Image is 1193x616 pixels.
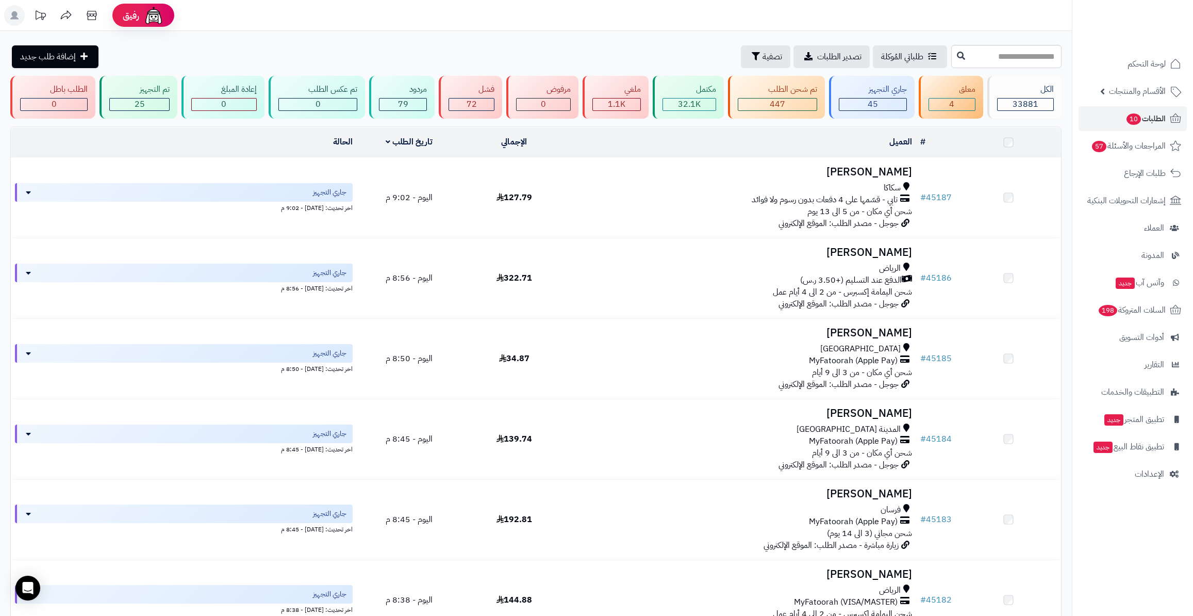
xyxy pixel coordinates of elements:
div: 1115 [593,99,640,110]
span: اليوم - 8:56 م [386,272,433,284]
span: جديد [1104,414,1123,426]
a: إشعارات التحويلات البنكية [1079,188,1187,213]
a: جاري التجهيز 45 [827,76,917,119]
span: 79 [398,98,408,110]
h3: [PERSON_NAME] [571,408,912,419]
a: #45185 [920,352,952,365]
span: جوجل - مصدر الطلب: الموقع الإلكتروني [778,298,899,310]
a: المراجعات والأسئلة57 [1079,134,1187,158]
span: 0 [52,98,57,110]
span: # [920,272,926,284]
span: شحن أي مكان - من 3 الى 9 أيام [812,366,912,379]
span: جوجل - مصدر الطلب: الموقع الإلكتروني [778,459,899,471]
span: 0 [316,98,321,110]
span: اليوم - 8:50 م [386,352,433,365]
span: جوجل - مصدر الطلب: الموقع الإلكتروني [778,378,899,391]
div: تم عكس الطلب [278,84,357,95]
div: 25 [110,99,169,110]
a: معلق 4 [917,76,985,119]
a: تصدير الطلبات [793,45,870,68]
span: 1.1K [608,98,625,110]
span: العملاء [1144,221,1164,235]
span: 45 [868,98,878,110]
span: زيارة مباشرة - مصدر الطلب: الموقع الإلكتروني [764,539,899,552]
span: 127.79 [496,191,532,204]
a: مردود 79 [367,76,436,119]
a: تم عكس الطلب 0 [267,76,367,119]
div: اخر تحديث: [DATE] - 8:38 م [15,604,353,614]
a: السلات المتروكة198 [1079,298,1187,322]
span: اليوم - 8:45 م [386,513,433,526]
a: مكتمل 32.1K [651,76,726,119]
a: تم شحن الطلب 447 [726,76,826,119]
a: الإعدادات [1079,462,1187,487]
span: [GEOGRAPHIC_DATA] [820,343,901,355]
a: لوحة التحكم [1079,52,1187,76]
a: وآتس آبجديد [1079,270,1187,295]
span: # [920,594,926,606]
a: تطبيق نقاط البيعجديد [1079,434,1187,459]
a: المدونة [1079,243,1187,268]
a: إضافة طلب جديد [12,45,98,68]
a: العملاء [1079,216,1187,240]
div: فشل [449,84,494,95]
span: اليوم - 8:45 م [386,433,433,445]
a: التقارير [1079,352,1187,377]
span: لوحة التحكم [1128,57,1166,71]
a: إعادة المبلغ 0 [179,76,267,119]
a: الحالة [333,136,353,148]
span: 32.1K [678,98,701,110]
span: # [920,352,926,365]
a: الكل33881 [985,76,1064,119]
span: الإعدادات [1135,467,1164,481]
span: # [920,191,926,204]
div: مرفوض [516,84,570,95]
div: 72 [449,99,494,110]
span: إضافة طلب جديد [20,51,76,63]
a: تاريخ الطلب [386,136,433,148]
span: جاري التجهيز [313,268,346,278]
div: 79 [379,99,426,110]
span: 144.88 [496,594,532,606]
span: اليوم - 9:02 م [386,191,433,204]
span: التقارير [1145,358,1164,372]
a: الإجمالي [501,136,527,148]
span: 0 [541,98,546,110]
span: جديد [1116,278,1135,289]
span: 4 [949,98,954,110]
a: #45182 [920,594,952,606]
span: 198 [1099,305,1117,316]
span: 322.71 [496,272,532,284]
span: طلباتي المُوكلة [881,51,923,63]
h3: [PERSON_NAME] [571,166,912,178]
span: تطبيق المتجر [1103,412,1164,427]
div: 447 [738,99,816,110]
a: مرفوض 0 [504,76,580,119]
span: الطلبات [1125,111,1166,126]
div: ملغي [592,84,641,95]
span: 447 [770,98,785,110]
a: التطبيقات والخدمات [1079,380,1187,404]
a: الطلب باطل 0 [8,76,97,119]
a: تحديثات المنصة [27,5,53,28]
div: 45 [839,99,906,110]
span: 33881 [1013,98,1038,110]
span: وآتس آب [1115,275,1164,290]
div: 0 [517,99,570,110]
span: جاري التجهيز [313,187,346,198]
span: 0 [221,98,226,110]
span: 72 [467,98,477,110]
span: تابي - قسّمها على 4 دفعات بدون رسوم ولا فوائد [752,194,898,206]
span: 25 [135,98,145,110]
span: MyFatoorah (Apple Pay) [809,516,898,528]
span: المدونة [1141,248,1164,263]
div: تم التجهيز [109,84,169,95]
span: جاري التجهيز [313,509,346,519]
span: التطبيقات والخدمات [1101,385,1164,399]
span: شحن أي مكان - من 5 الى 13 يوم [807,205,912,218]
a: ملغي 1.1K [581,76,651,119]
span: 34.87 [499,352,529,365]
span: 57 [1092,141,1106,152]
div: 0 [192,99,256,110]
div: الكل [997,84,1054,95]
